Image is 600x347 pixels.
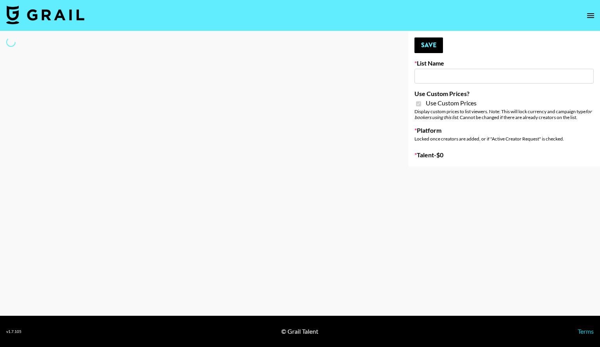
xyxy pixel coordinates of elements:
[281,327,318,335] div: © Grail Talent
[583,8,598,23] button: open drawer
[6,5,84,24] img: Grail Talent
[414,59,594,67] label: List Name
[414,151,594,159] label: Talent - $ 0
[414,37,443,53] button: Save
[414,136,594,142] div: Locked once creators are added, or if "Active Creator Request" is checked.
[426,99,477,107] span: Use Custom Prices
[6,329,21,334] div: v 1.7.105
[414,90,594,98] label: Use Custom Prices?
[414,109,592,120] em: for bookers using this list
[414,126,594,134] label: Platform
[578,327,594,335] a: Terms
[414,109,594,120] div: Display custom prices to list viewers. Note: This will lock currency and campaign type . Cannot b...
